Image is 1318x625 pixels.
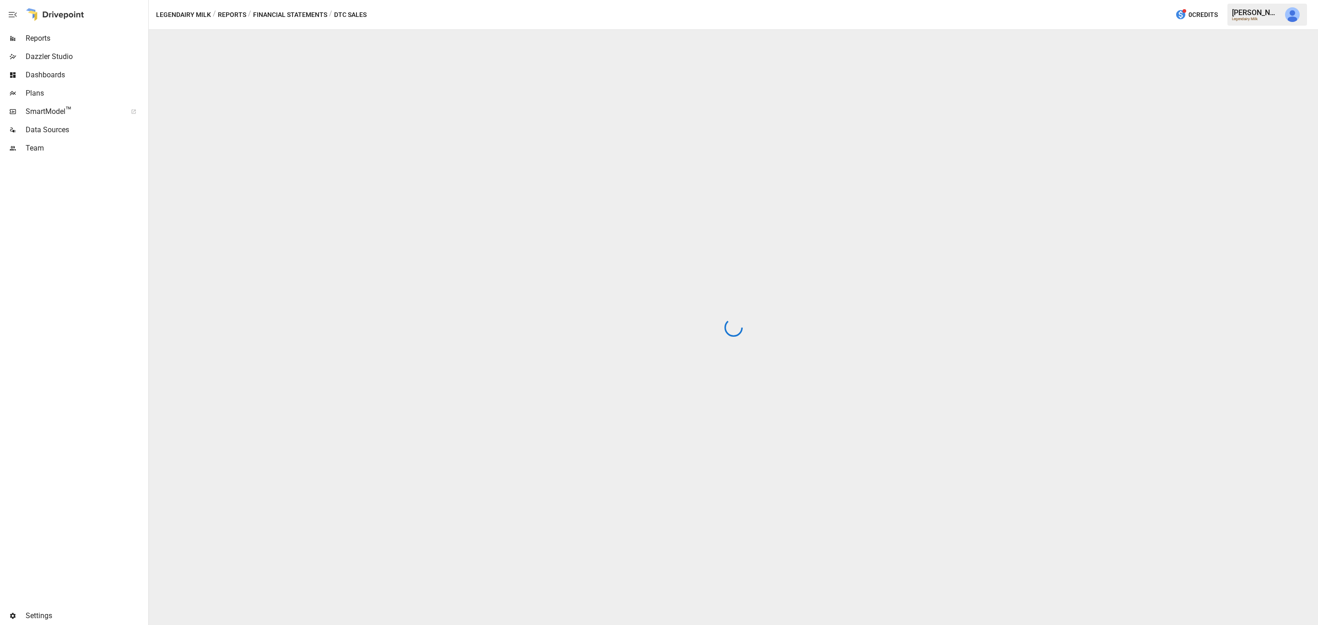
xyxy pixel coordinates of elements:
span: Settings [26,610,146,621]
div: / [248,9,251,21]
span: Team [26,143,146,154]
span: SmartModel [26,106,121,117]
button: Reports [218,9,246,21]
span: ™ [65,105,72,116]
div: [PERSON_NAME] [1232,8,1280,17]
button: Jack Barned [1280,2,1305,27]
button: Financial Statements [253,9,327,21]
span: Dazzler Studio [26,51,146,62]
span: Data Sources [26,124,146,135]
span: Dashboards [26,70,146,81]
span: 0 Credits [1188,9,1218,21]
span: Plans [26,88,146,99]
button: Legendairy Milk [156,9,211,21]
span: Reports [26,33,146,44]
div: / [329,9,332,21]
img: Jack Barned [1285,7,1300,22]
button: 0Credits [1172,6,1221,23]
div: / [213,9,216,21]
div: Legendairy Milk [1232,17,1280,21]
